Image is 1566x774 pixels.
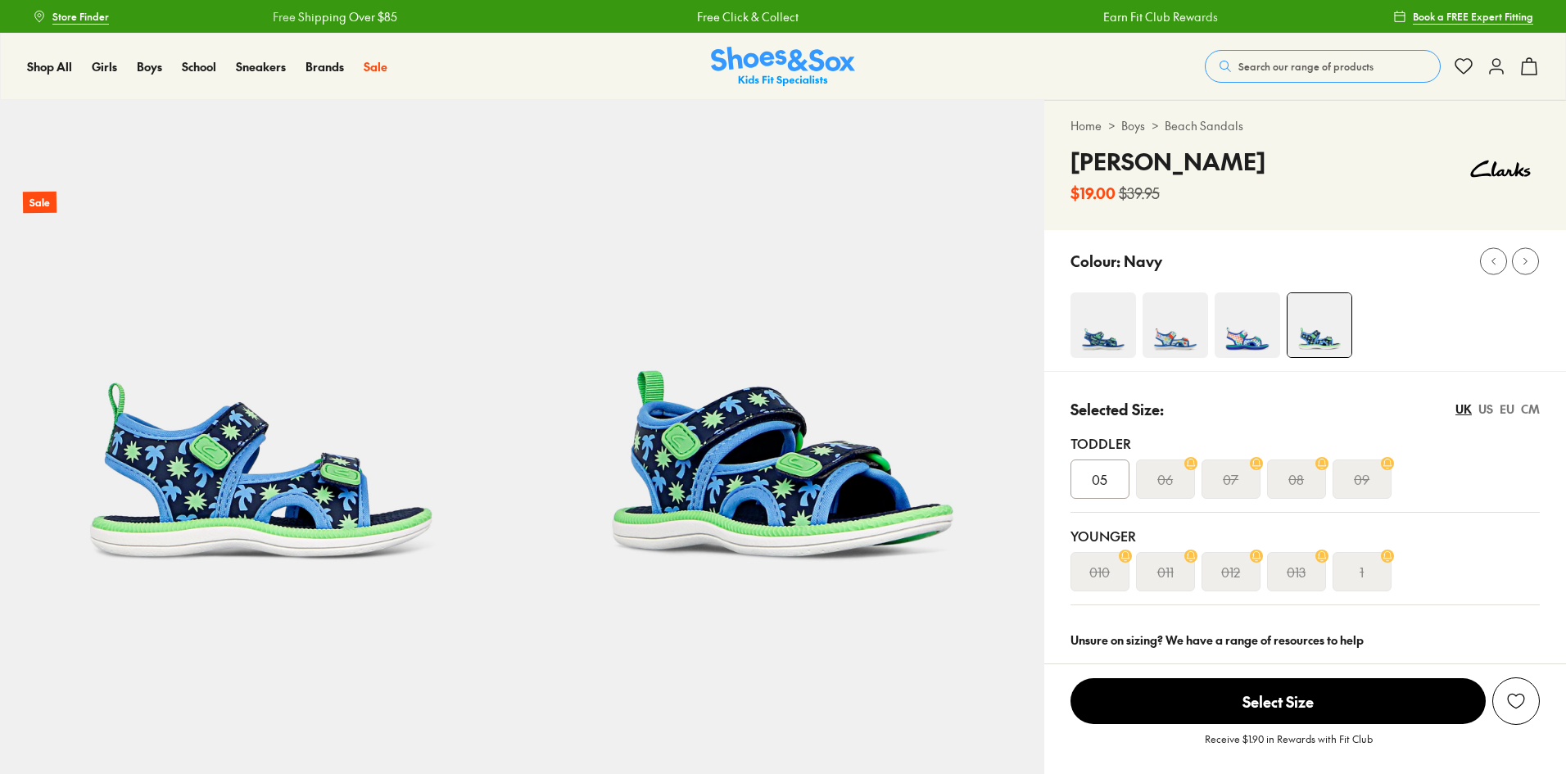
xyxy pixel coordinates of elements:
[1215,292,1280,358] img: 4-503412_1
[1461,144,1540,193] img: Vendor logo
[1070,117,1540,134] div: > >
[1102,8,1216,25] a: Earn Fit Club Rewards
[1393,2,1533,31] a: Book a FREE Expert Fitting
[1089,562,1110,582] s: 010
[1287,562,1306,582] s: 013
[1070,398,1164,420] p: Selected Size:
[23,192,57,214] p: Sale
[1070,526,1540,545] div: Younger
[1223,469,1238,489] s: 07
[137,58,162,75] a: Boys
[364,58,387,75] a: Sale
[1070,292,1136,358] img: 4-554530_1
[1238,59,1374,74] span: Search our range of products
[1121,117,1145,134] a: Boys
[1070,677,1486,725] button: Select Size
[27,58,72,75] a: Shop All
[1070,117,1102,134] a: Home
[52,9,109,24] span: Store Finder
[1143,292,1208,358] img: 4-553493_1
[1478,401,1493,418] div: US
[236,58,286,75] a: Sneakers
[1119,182,1160,204] s: $39.95
[1070,678,1486,724] span: Select Size
[1360,562,1364,582] s: 1
[1157,469,1173,489] s: 06
[1070,631,1540,649] div: Unsure on sizing? We have a range of resources to help
[271,8,396,25] a: Free Shipping Over $85
[1070,250,1120,272] p: Colour:
[1092,469,1107,489] span: 05
[1221,562,1240,582] s: 012
[1413,9,1533,24] span: Book a FREE Expert Fitting
[1070,144,1265,179] h4: [PERSON_NAME]
[1500,401,1514,418] div: EU
[33,2,109,31] a: Store Finder
[182,58,216,75] a: School
[711,47,855,87] a: Shoes & Sox
[1492,677,1540,725] button: Add to Wishlist
[1165,117,1243,134] a: Beach Sandals
[522,100,1043,622] img: 5-503395_1
[1070,433,1540,453] div: Toddler
[92,58,117,75] a: Girls
[1455,401,1472,418] div: UK
[1157,562,1174,582] s: 011
[306,58,344,75] a: Brands
[1124,250,1162,272] p: Navy
[1205,50,1441,83] button: Search our range of products
[1070,182,1116,204] b: $19.00
[1288,469,1304,489] s: 08
[1354,469,1369,489] s: 09
[1521,401,1540,418] div: CM
[711,47,855,87] img: SNS_Logo_Responsive.svg
[695,8,797,25] a: Free Click & Collect
[1205,731,1373,761] p: Receive $1.90 in Rewards with Fit Club
[1288,293,1351,357] img: 4-503394_1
